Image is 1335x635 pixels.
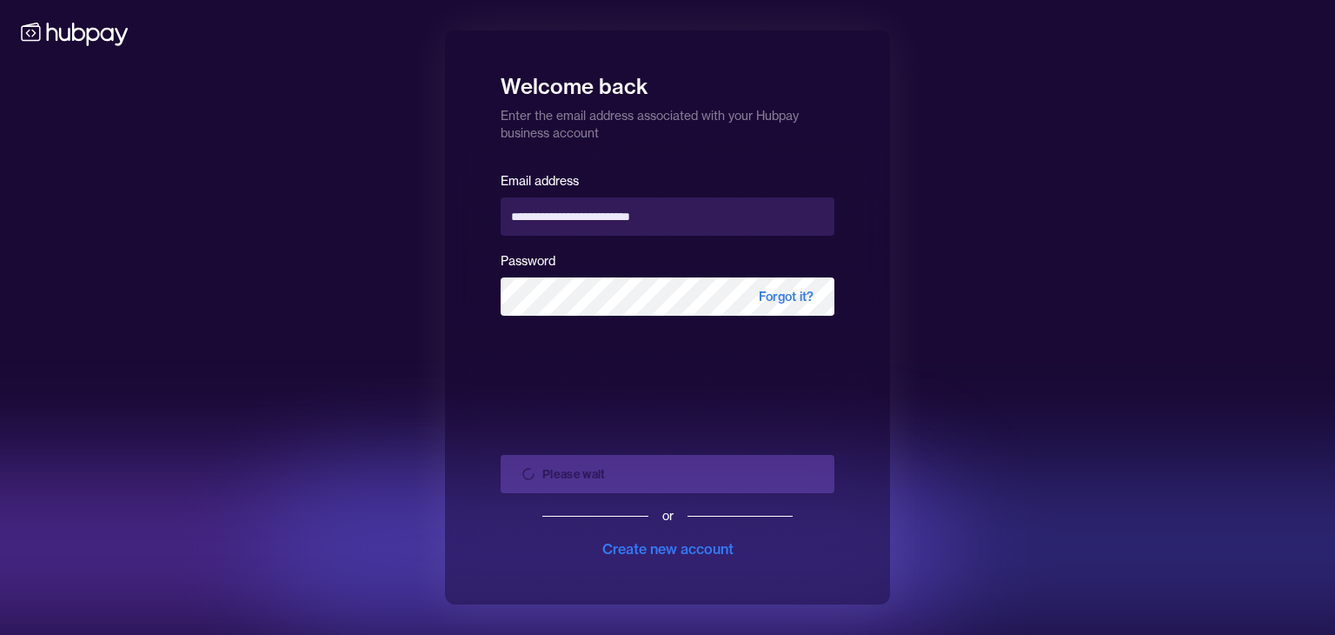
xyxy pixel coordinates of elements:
label: Email address [501,173,579,189]
span: Forgot it? [738,277,834,316]
label: Password [501,253,555,269]
h1: Welcome back [501,62,834,100]
div: Create new account [602,538,734,559]
div: or [662,507,674,525]
p: Enter the email address associated with your Hubpay business account [501,100,834,142]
